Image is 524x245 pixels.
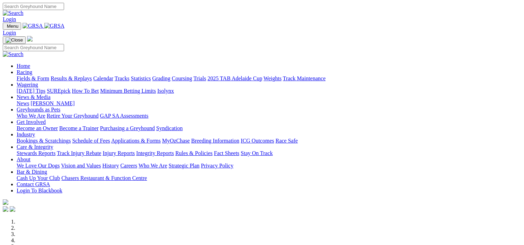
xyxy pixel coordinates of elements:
[264,75,282,81] a: Weights
[207,75,262,81] a: 2025 TAB Adelaide Cup
[156,125,183,131] a: Syndication
[7,24,18,29] span: Menu
[3,10,24,16] img: Search
[120,163,137,169] a: Careers
[3,36,26,44] button: Toggle navigation
[3,206,8,212] img: facebook.svg
[201,163,233,169] a: Privacy Policy
[17,100,29,106] a: News
[139,163,167,169] a: Who We Are
[3,30,16,36] a: Login
[17,181,50,187] a: Contact GRSA
[17,88,45,94] a: [DATE] Tips
[17,163,521,169] div: About
[17,188,62,193] a: Login To Blackbook
[17,156,30,162] a: About
[47,88,70,94] a: SUREpick
[172,75,192,81] a: Coursing
[3,16,16,22] a: Login
[17,69,32,75] a: Racing
[17,144,53,150] a: Care & Integrity
[241,138,274,144] a: ICG Outcomes
[17,163,60,169] a: We Love Our Dogs
[102,163,119,169] a: History
[59,125,99,131] a: Become a Trainer
[17,175,521,181] div: Bar & Dining
[17,138,521,144] div: Industry
[111,138,161,144] a: Applications & Forms
[17,63,30,69] a: Home
[51,75,92,81] a: Results & Replays
[152,75,170,81] a: Grading
[131,75,151,81] a: Statistics
[191,138,239,144] a: Breeding Information
[115,75,130,81] a: Tracks
[100,88,156,94] a: Minimum Betting Limits
[157,88,174,94] a: Isolynx
[17,125,58,131] a: Become an Owner
[17,82,38,88] a: Wagering
[103,150,135,156] a: Injury Reports
[3,199,8,205] img: logo-grsa-white.png
[17,150,55,156] a: Stewards Reports
[30,100,74,106] a: [PERSON_NAME]
[17,125,521,131] div: Get Involved
[100,125,155,131] a: Purchasing a Greyhound
[6,37,23,43] img: Close
[241,150,273,156] a: Stay On Track
[17,113,45,119] a: Who We Are
[17,150,521,156] div: Care & Integrity
[44,23,65,29] img: GRSA
[17,169,47,175] a: Bar & Dining
[100,113,149,119] a: GAP SA Assessments
[162,138,190,144] a: MyOzChase
[17,131,35,137] a: Industry
[17,75,49,81] a: Fields & Form
[72,138,110,144] a: Schedule of Fees
[17,100,521,107] div: News & Media
[136,150,174,156] a: Integrity Reports
[3,51,24,57] img: Search
[275,138,297,144] a: Race Safe
[17,107,60,112] a: Greyhounds as Pets
[17,175,60,181] a: Cash Up Your Club
[61,163,101,169] a: Vision and Values
[193,75,206,81] a: Trials
[3,22,21,30] button: Toggle navigation
[47,113,99,119] a: Retire Your Greyhound
[17,138,71,144] a: Bookings & Scratchings
[17,75,521,82] div: Racing
[3,3,64,10] input: Search
[27,36,33,42] img: logo-grsa-white.png
[17,94,51,100] a: News & Media
[17,119,46,125] a: Get Involved
[169,163,199,169] a: Strategic Plan
[17,88,521,94] div: Wagering
[93,75,113,81] a: Calendar
[10,206,15,212] img: twitter.svg
[175,150,213,156] a: Rules & Policies
[72,88,99,94] a: How To Bet
[283,75,326,81] a: Track Maintenance
[23,23,43,29] img: GRSA
[61,175,147,181] a: Chasers Restaurant & Function Centre
[17,113,521,119] div: Greyhounds as Pets
[3,44,64,51] input: Search
[57,150,101,156] a: Track Injury Rebate
[214,150,239,156] a: Fact Sheets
